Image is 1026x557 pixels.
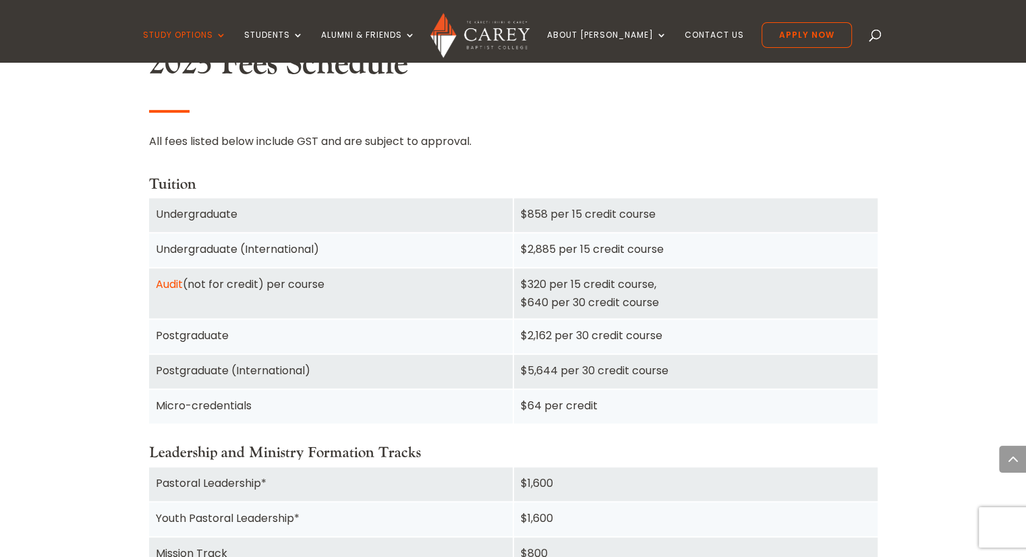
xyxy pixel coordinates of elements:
[149,45,878,90] h2: 2025 Fees Schedule
[521,205,871,223] div: $858 per 15 credit course
[547,30,667,62] a: About [PERSON_NAME]
[149,444,878,461] h4: Leadership and Ministry Formation Tracks
[521,509,871,527] div: $1,600
[521,240,871,258] div: $2,885 per 15 credit course
[521,397,871,415] div: $64 per credit
[156,397,506,415] div: Micro-credentials
[156,275,506,293] div: (not for credit) per course
[521,326,871,345] div: $2,162 per 30 credit course
[156,474,506,492] div: Pastoral Leadership*
[156,276,183,292] a: Audit
[762,22,852,48] a: Apply Now
[149,134,472,149] span: All fees listed below include GST and are subject to approval.
[521,361,871,380] div: $5,644 per 30 credit course
[521,275,871,312] div: $320 per 15 credit course, $640 per 30 credit course
[156,509,506,527] div: Youth Pastoral Leadership*
[156,205,506,223] div: Undergraduate
[430,13,530,58] img: Carey Baptist College
[156,240,506,258] div: Undergraduate (International)
[685,30,744,62] a: Contact Us
[156,361,506,380] div: Postgraduate (International)
[156,326,506,345] div: Postgraduate
[244,30,304,62] a: Students
[521,474,871,492] div: $1,600
[143,30,227,62] a: Study Options
[321,30,416,62] a: Alumni & Friends
[149,175,878,193] h4: Tuition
